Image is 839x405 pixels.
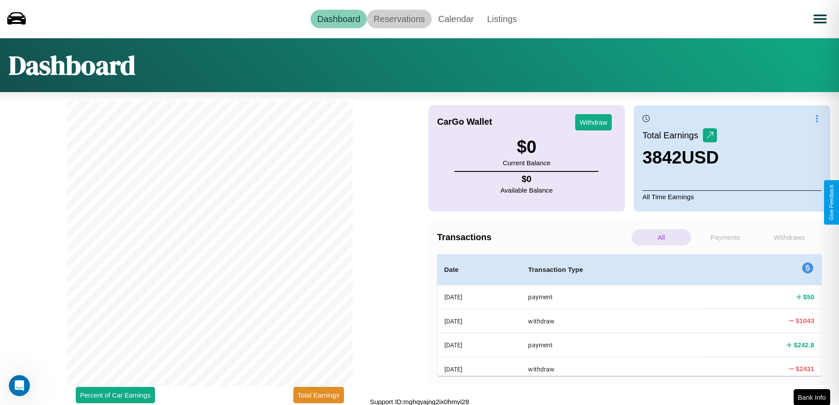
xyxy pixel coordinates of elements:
[503,157,550,169] p: Current Balance
[437,117,492,127] h4: CarGo Wallet
[521,333,699,357] th: payment
[521,285,699,309] th: payment
[310,10,367,28] a: Dashboard
[828,185,835,220] div: Give Feedback
[437,357,521,381] th: [DATE]
[437,285,521,309] th: [DATE]
[293,387,344,403] button: Total Earnings
[444,264,514,275] h4: Date
[796,316,814,325] h4: $ 1043
[695,229,755,245] p: Payments
[794,340,814,349] h4: $ 242.8
[500,184,553,196] p: Available Balance
[9,375,30,396] iframe: Intercom live chat
[521,357,699,381] th: withdraw
[643,190,821,203] p: All Time Earnings
[480,10,524,28] a: Listings
[632,229,691,245] p: All
[500,174,553,184] h4: $ 0
[432,10,480,28] a: Calendar
[643,127,703,143] p: Total Earnings
[76,387,155,403] button: Percent of Car Earnings
[9,47,135,83] h1: Dashboard
[760,229,819,245] p: Withdraws
[521,309,699,333] th: withdraw
[575,114,612,130] button: Withdraw
[796,364,814,373] h4: $ 2431
[803,292,815,301] h4: $ 50
[643,148,719,167] h3: 3842 USD
[437,333,521,357] th: [DATE]
[437,309,521,333] th: [DATE]
[503,137,550,157] h3: $ 0
[367,10,432,28] a: Reservations
[437,232,629,242] h4: Transactions
[528,264,692,275] h4: Transaction Type
[808,7,832,31] button: Open menu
